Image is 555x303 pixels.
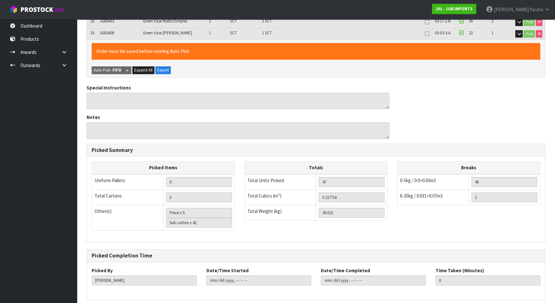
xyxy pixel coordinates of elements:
[92,205,163,230] td: Other(s)
[530,6,543,13] span: Paraha
[397,162,540,174] th: Breaks
[166,177,232,187] input: UNIFORM P LINES
[209,30,211,36] span: 1
[206,267,249,274] label: Date/Time Started
[100,30,114,36] span: JGB5408
[244,174,316,190] td: Total Units Picked
[230,30,237,36] span: SCT
[400,177,436,183] span: 0-5kg / 0.0>0.03m3
[262,18,272,24] span: 1 SCT
[244,162,387,174] th: Totals
[400,193,443,199] span: 6-25kg / 0.031>0.07m3
[92,147,540,153] h3: Picked Summary
[468,18,472,24] span: 26
[21,5,53,14] span: ProStock
[90,18,94,24] span: 32
[492,18,493,24] span: 1
[262,30,272,36] span: 1 SCT
[100,18,114,24] span: JGB5402
[87,114,100,121] label: Notes
[92,275,197,285] input: Picked By
[132,66,154,74] button: Expand All
[435,18,451,24] span: 03-17-1-B
[244,189,316,205] td: Total Cubics (m³)
[87,84,131,91] label: Special Instructions
[92,43,540,59] div: Order must be saved before running Auto Pick.
[155,66,171,74] button: Export
[134,67,153,73] span: Expand All
[494,6,529,13] span: [PERSON_NAME]
[432,4,476,14] a: J01 - JGB IMPORTS
[321,267,370,274] label: Date/Time Completed
[435,267,484,274] label: Time Taken (Minutes)
[230,18,237,24] span: SCT
[92,174,163,190] td: Uniform Pallets
[209,18,211,24] span: 1
[143,30,192,36] span: Green Vase [PERSON_NAME]
[92,162,235,174] th: Picked Items
[435,30,451,36] span: 03-03-3-A
[143,18,187,24] span: Green Vase Matte Dimples
[435,275,541,285] input: Time Taken
[10,5,18,13] img: cube-alt.png
[92,189,163,205] td: Total Cartons
[90,30,94,36] span: 33
[166,192,232,202] input: OUTERS TOTAL = CTN
[468,30,472,36] span: 22
[112,67,121,73] strong: FIFO
[92,253,540,259] h3: Picked Completion Time
[435,6,473,12] strong: J01 - JGB IMPORTS
[492,30,493,36] span: 1
[524,30,535,38] button: Pick
[244,205,316,220] td: Total Weight (kg)
[92,66,123,74] button: Auto Pick -FIFO
[92,267,113,274] label: Picked By
[524,18,535,26] button: Pick
[54,7,64,13] small: WMS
